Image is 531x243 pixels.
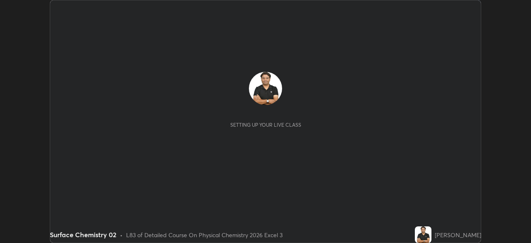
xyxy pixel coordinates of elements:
div: Surface Chemistry 02 [50,230,117,240]
div: L83 of Detailed Course On Physical Chemistry 2026 Excel 3 [126,231,283,239]
div: • [120,231,123,239]
div: Setting up your live class [230,122,301,128]
img: 61b8cc34d08742a995870d73e30419f3.jpg [415,226,431,243]
div: [PERSON_NAME] [435,231,481,239]
img: 61b8cc34d08742a995870d73e30419f3.jpg [249,72,282,105]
